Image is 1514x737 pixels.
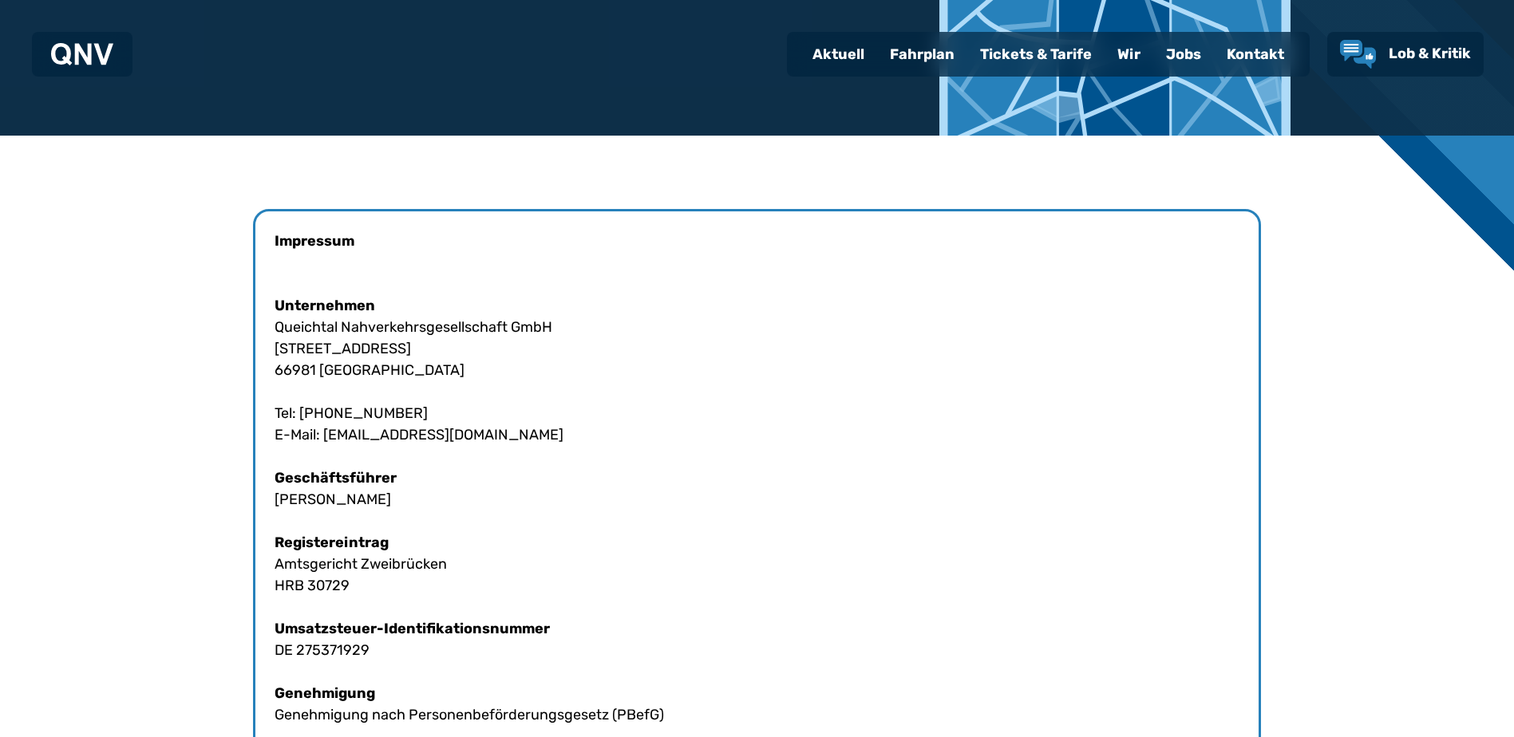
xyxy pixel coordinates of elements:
a: Lob & Kritik [1340,40,1471,69]
a: Jobs [1153,33,1214,75]
img: QNV Logo [51,43,113,65]
h4: Impressum [275,231,1239,252]
a: Wir [1105,33,1153,75]
h4: Unternehmen [275,295,1239,317]
a: Fahrplan [877,33,967,75]
h4: Genehmigung [275,683,1239,704]
h4: Geschäftsführer [275,467,1239,489]
span: Lob & Kritik [1389,45,1471,62]
h4: Registereintrag [275,532,1239,554]
a: Tickets & Tarife [967,33,1105,75]
h4: Umsatzsteuer-Identifikationsnummer [275,618,1239,640]
a: Kontakt [1214,33,1297,75]
a: QNV Logo [51,38,113,70]
a: Aktuell [800,33,877,75]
